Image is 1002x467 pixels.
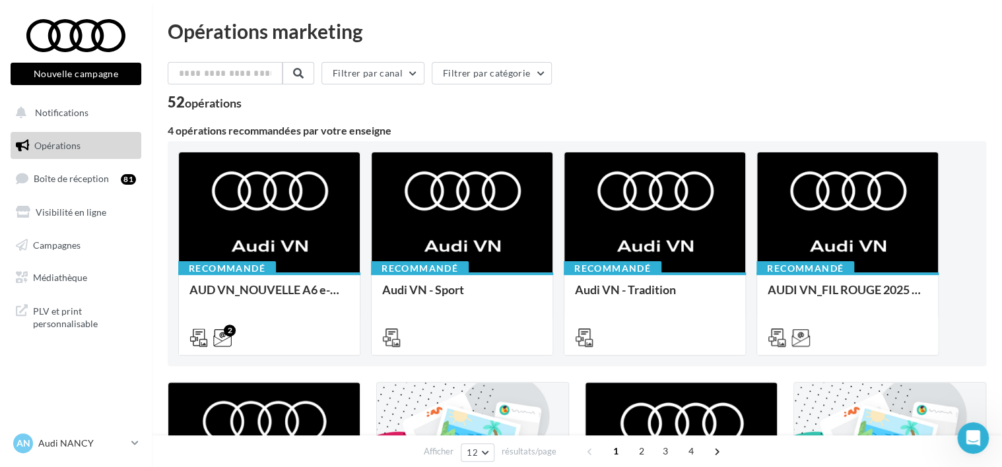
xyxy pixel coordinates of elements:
[178,261,276,276] div: Recommandé
[321,62,424,84] button: Filtrer par canal
[35,107,88,118] span: Notifications
[8,264,144,292] a: Médiathèque
[33,272,87,283] span: Médiathèque
[8,99,139,127] button: Notifications
[502,445,556,458] span: résultats/page
[605,441,626,462] span: 1
[564,261,661,276] div: Recommandé
[189,283,349,309] div: AUD VN_NOUVELLE A6 e-tron
[424,445,453,458] span: Afficher
[11,63,141,85] button: Nouvelle campagne
[8,199,144,226] a: Visibilité en ligne
[8,132,144,160] a: Opérations
[168,125,986,136] div: 4 opérations recommandées par votre enseigne
[768,283,927,309] div: AUDI VN_FIL ROUGE 2025 - A1, Q2, Q3, Q5 et Q4 e-tron
[33,239,81,250] span: Campagnes
[224,325,236,336] div: 2
[36,206,106,218] span: Visibilité en ligne
[432,62,552,84] button: Filtrer par catégorie
[575,283,735,309] div: Audi VN - Tradition
[168,95,242,109] div: 52
[371,261,469,276] div: Recommandé
[631,441,652,462] span: 2
[38,437,126,450] p: Audi NANCY
[467,447,478,458] span: 12
[681,441,702,462] span: 4
[11,431,141,456] a: AN Audi NANCY
[168,21,986,41] div: Opérations marketing
[121,174,136,185] div: 81
[655,441,676,462] span: 3
[17,437,30,450] span: AN
[34,173,109,184] span: Boîte de réception
[957,422,989,454] iframe: Intercom live chat
[8,232,144,259] a: Campagnes
[34,140,81,151] span: Opérations
[8,164,144,193] a: Boîte de réception81
[185,97,242,109] div: opérations
[8,297,144,336] a: PLV et print personnalisable
[756,261,854,276] div: Recommandé
[461,443,494,462] button: 12
[382,283,542,309] div: Audi VN - Sport
[33,302,136,330] span: PLV et print personnalisable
